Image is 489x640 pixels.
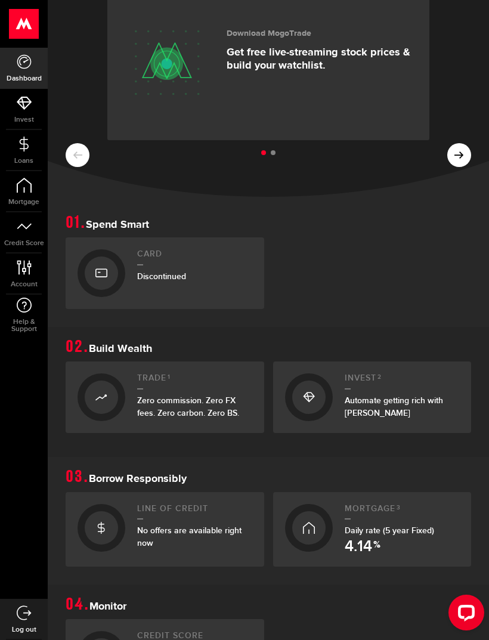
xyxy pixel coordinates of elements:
[66,339,471,355] h1: Build Wealth
[137,525,242,548] span: No offers are available right now
[168,373,171,381] sup: 1
[273,361,472,433] a: Invest2Automate getting rich with [PERSON_NAME]
[137,249,252,265] h2: Card
[66,596,471,613] h1: Monitor
[345,373,460,389] h2: Invest
[397,504,401,511] sup: 3
[137,271,186,282] span: Discontinued
[66,469,471,486] h1: Borrow Responsibly
[377,373,382,381] sup: 2
[227,29,411,39] h3: Download MogoTrade
[345,539,372,555] span: 4.14
[345,395,443,418] span: Automate getting rich with [PERSON_NAME]
[137,504,252,520] h2: Line of credit
[66,361,264,433] a: Trade1Zero commission. Zero FX fees. Zero carbon. Zero BS.
[66,492,264,567] a: Line of creditNo offers are available right now
[273,492,472,567] a: Mortgage3Daily rate (5 year Fixed) 4.14 %
[137,373,252,389] h2: Trade
[439,590,489,640] iframe: LiveChat chat widget
[345,504,460,520] h2: Mortgage
[66,237,264,309] a: CardDiscontinued
[137,395,239,418] span: Zero commission. Zero FX fees. Zero carbon. Zero BS.
[66,215,471,231] h1: Spend Smart
[373,540,380,555] span: %
[345,525,434,536] span: Daily rate (5 year Fixed)
[227,46,411,72] p: Get free live-streaming stock prices & build your watchlist.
